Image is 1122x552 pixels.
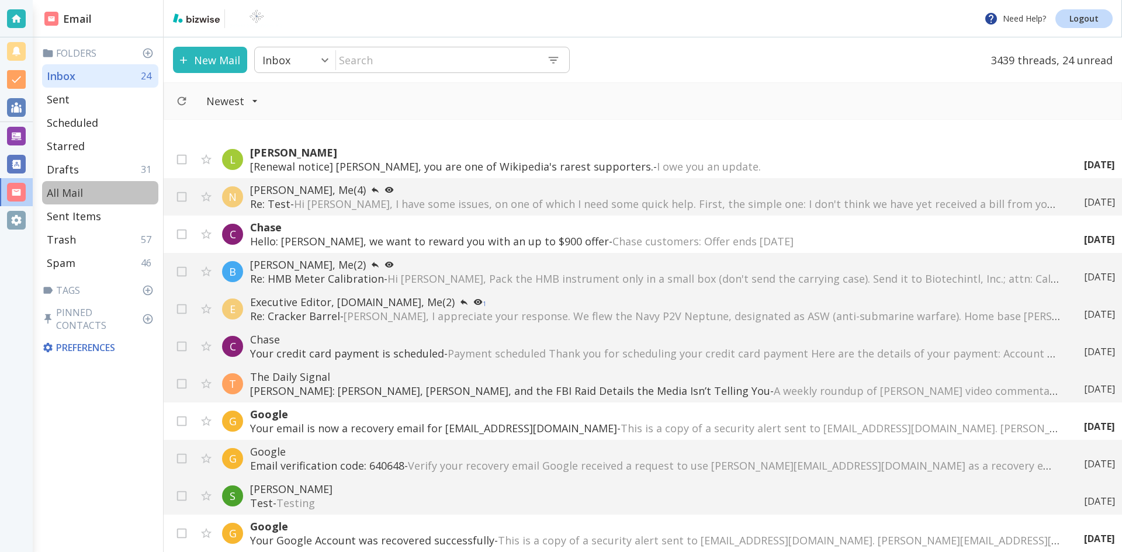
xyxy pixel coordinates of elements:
div: Inbox24 [42,64,158,88]
p: The Daily Signal [250,370,1061,384]
p: [PERSON_NAME] [250,145,1061,159]
p: [DATE] [1084,495,1115,508]
p: [DATE] [1084,532,1115,545]
button: Refresh [171,91,192,112]
p: T [229,377,236,391]
p: 46 [141,256,156,269]
p: Preferences [42,341,156,354]
p: [PERSON_NAME]: [PERSON_NAME], [PERSON_NAME], and the FBI Raid Details the Media Isn’t Telling You - [250,384,1061,398]
p: E [230,302,236,316]
p: B [229,265,236,279]
p: Sent Items [47,209,101,223]
h2: Email [44,11,92,27]
p: Hello: [PERSON_NAME], we want to reward you with an up to $900 offer - [250,234,1061,248]
p: Starred [47,139,85,153]
p: Re: Cracker Barrel - [250,309,1061,323]
div: Sent [42,88,158,111]
span: I owe you an update. ‌ ‌ ‌ ‌ ‌ ‌ ‌ ‌ ‌ ‌ ‌ ‌ ‌ ‌ ‌ ‌ ‌ ‌ ‌ ‌ ‌ ‌ ‌ ‌ ‌ ‌ ‌ ‌ ‌ ‌ ‌ ‌ ‌ ‌ ‌ ‌ ‌ ‌ ... [657,159,1024,173]
p: [PERSON_NAME] [250,482,1061,496]
p: Email verification code: 640648 - [250,459,1061,473]
p: 3439 threads, 24 unread [984,47,1113,73]
p: Trash [47,232,76,247]
p: [PERSON_NAME], Me (4) [250,183,1061,197]
p: Drafts [47,162,79,176]
svg: Your most recent message has not been opened yet [385,260,394,269]
p: [DATE] [1084,457,1115,470]
p: N [228,190,237,204]
p: Chase [250,332,1061,346]
img: bizwise [173,13,220,23]
img: BioTech International [230,9,283,28]
p: Test - [250,496,1061,510]
div: Scheduled [42,111,158,134]
span: Testing [276,496,315,510]
input: Search [336,48,538,72]
div: All Mail [42,181,158,204]
p: 1 [483,301,486,307]
p: Google [250,445,1061,459]
button: Filter [195,88,270,114]
p: L [230,152,236,166]
p: Sent [47,92,70,106]
p: Pinned Contacts [42,306,158,332]
div: Drafts31 [42,158,158,181]
div: Sent Items [42,204,158,228]
p: Tags [42,284,158,297]
p: Executive Editor, [DOMAIN_NAME], Me (2) [250,295,1061,309]
button: New Mail [173,47,247,73]
p: Folders [42,47,158,60]
p: [DATE] [1084,345,1115,358]
p: 24 [141,70,156,82]
p: Google [250,407,1061,421]
p: G [229,452,237,466]
p: 31 [141,163,156,176]
p: All Mail [47,186,83,200]
span: Chase customers: Offer ends [DATE] ͏ ͏ ͏ ͏ ͏ ͏ ͏ ͏ ͏ ͏ ͏ ͏ ͏ ͏ ͏ ͏ ͏ ͏ ͏ ͏ ͏ ͏ ͏ ͏ ͏ ͏ ͏ ͏ ͏ ͏ ͏ ... [612,234,1030,248]
p: Re: Test - [250,197,1061,211]
p: Chase [250,220,1061,234]
p: [DATE] [1084,308,1115,321]
p: Google [250,519,1061,533]
a: Logout [1055,9,1113,28]
p: Inbox [262,53,290,67]
div: Preferences [40,336,158,359]
p: Inbox [47,69,75,83]
p: Your email is now a recovery email for [EMAIL_ADDRESS][DOMAIN_NAME] - [250,421,1061,435]
p: Spam [47,256,75,270]
div: Trash57 [42,228,158,251]
p: [DATE] [1084,158,1115,171]
svg: Your most recent message has not been opened yet [385,185,394,195]
div: Starred [42,134,158,158]
p: [PERSON_NAME], Me (2) [250,258,1061,272]
p: [DATE] [1084,383,1115,395]
div: Spam46 [42,251,158,275]
p: [DATE] [1084,196,1115,209]
p: [DATE] [1084,233,1115,246]
p: [Renewal notice] [PERSON_NAME], you are one of Wikipedia's rarest supporters. - [250,159,1061,173]
p: G [229,414,237,428]
p: Need Help? [984,12,1046,26]
p: Logout [1069,15,1099,23]
p: G [229,526,237,540]
button: 1 [469,295,491,309]
p: Re: HMB Meter Calibration - [250,272,1061,286]
p: [DATE] [1084,270,1115,283]
p: S [230,489,236,503]
p: 57 [141,233,156,246]
p: C [230,339,236,353]
p: Your Google Account was recovered successfully - [250,533,1061,547]
p: C [230,227,236,241]
p: Your credit card payment is scheduled - [250,346,1061,360]
img: DashboardSidebarEmail.svg [44,12,58,26]
p: Scheduled [47,116,98,130]
p: [DATE] [1084,420,1115,433]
